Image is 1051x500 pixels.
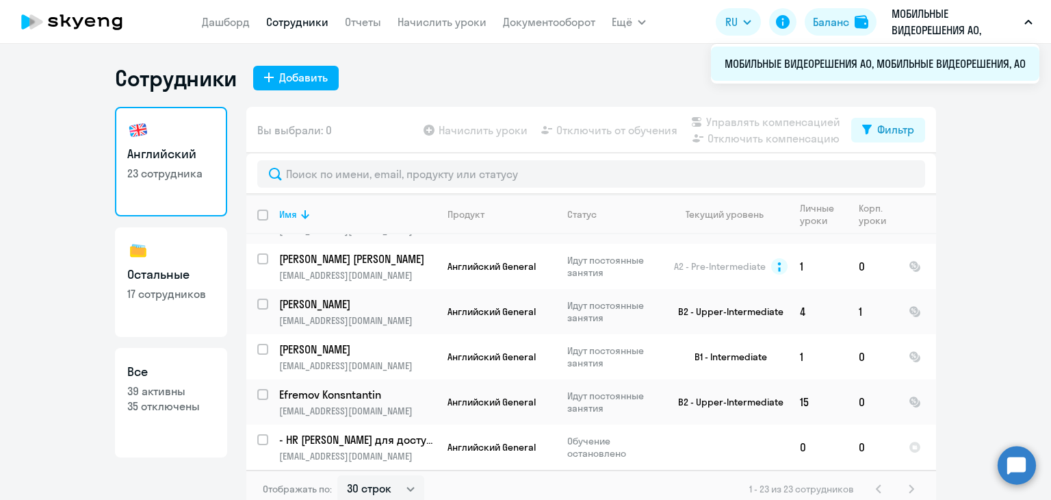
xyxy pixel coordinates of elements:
span: Вы выбрали: 0 [257,122,332,138]
a: Efremov Konsntantin [279,387,436,402]
span: Английский General [447,260,536,273]
td: 15 [789,379,848,425]
p: [EMAIL_ADDRESS][DOMAIN_NAME] [279,314,436,327]
ul: Ещё [711,44,1039,84]
h1: Сотрудники [115,64,237,92]
div: Фильтр [877,121,914,138]
div: Текущий уровень [686,208,764,221]
a: - HR [PERSON_NAME] для доступа в ЛККК [279,432,436,447]
td: 1 [848,289,898,334]
span: Английский General [447,351,536,363]
a: Документооборот [503,15,595,29]
td: 0 [848,244,898,289]
button: Фильтр [851,118,925,142]
p: Идут постоянные занятия [567,299,661,324]
img: others [127,240,149,262]
p: [EMAIL_ADDRESS][DOMAIN_NAME] [279,405,436,417]
td: B2 - Upper-Intermediate [662,289,789,334]
a: Остальные17 сотрудников [115,227,227,337]
td: 4 [789,289,848,334]
p: Идут постоянные занятия [567,390,661,414]
button: Ещё [612,8,646,36]
p: [PERSON_NAME] [279,342,434,357]
p: Идут постоянные занятия [567,345,661,369]
a: Английский23 сотрудника [115,107,227,216]
td: 1 [789,334,848,379]
button: RU [716,8,761,36]
span: Отображать по: [263,483,332,495]
h3: Английский [127,145,215,163]
a: [PERSON_NAME] [PERSON_NAME] [279,251,436,266]
span: RU [725,14,738,30]
span: Английский General [447,305,536,318]
div: Имя [279,208,436,221]
div: Продукт [447,208,484,221]
td: 0 [848,379,898,425]
p: Efremov Konsntantin [279,387,434,402]
span: 1 - 23 из 23 сотрудников [749,483,854,495]
button: МОБИЛЬНЫЕ ВИДЕОРЕШЕНИЯ АО, МОБИЛЬНЫЕ ВИДЕОРЕШЕНИЯ, АО [885,5,1039,38]
span: Английский General [447,441,536,453]
td: B2 - Upper-Intermediate [662,379,789,425]
a: Все39 активны35 отключены [115,348,227,458]
span: Английский General [447,396,536,408]
p: 35 отключены [127,399,215,414]
div: Добавить [279,69,328,86]
button: Балансbalance [805,8,877,36]
p: Идут постоянные занятия [567,254,661,279]
button: Добавить [253,66,339,90]
a: Сотрудники [266,15,328,29]
div: Корп. уроки [859,202,897,227]
img: balance [855,15,868,29]
p: - HR [PERSON_NAME] для доступа в ЛККК [279,432,434,447]
a: Отчеты [345,15,381,29]
p: 17 сотрудников [127,286,215,301]
a: [PERSON_NAME] [279,342,436,357]
p: [PERSON_NAME] [279,297,434,312]
p: [EMAIL_ADDRESS][DOMAIN_NAME] [279,360,436,372]
p: [EMAIL_ADDRESS][DOMAIN_NAME] [279,450,436,462]
h3: Все [127,363,215,381]
input: Поиск по имени, email, продукту или статусу [257,160,925,188]
td: 0 [848,334,898,379]
p: [PERSON_NAME] [PERSON_NAME] [279,251,434,266]
span: Ещё [612,14,632,30]
span: A2 - Pre-Intermediate [674,260,766,273]
a: Дашборд [202,15,250,29]
div: Статус [567,208,597,221]
td: B1 - Intermediate [662,334,789,379]
td: 0 [789,425,848,470]
td: 0 [848,425,898,470]
div: Личные уроки [800,202,847,227]
p: [EMAIL_ADDRESS][DOMAIN_NAME] [279,269,436,282]
h3: Остальные [127,266,215,284]
div: Баланс [813,14,849,30]
a: Начислить уроки [398,15,486,29]
td: 1 [789,244,848,289]
p: Обучение остановлено [567,435,661,460]
p: 23 сотрудника [127,166,215,181]
p: 39 активны [127,384,215,399]
img: english [127,119,149,141]
a: [PERSON_NAME] [279,297,436,312]
div: Текущий уровень [673,208,788,221]
div: Имя [279,208,297,221]
p: МОБИЛЬНЫЕ ВИДЕОРЕШЕНИЯ АО, МОБИЛЬНЫЕ ВИДЕОРЕШЕНИЯ, АО [892,5,1019,38]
